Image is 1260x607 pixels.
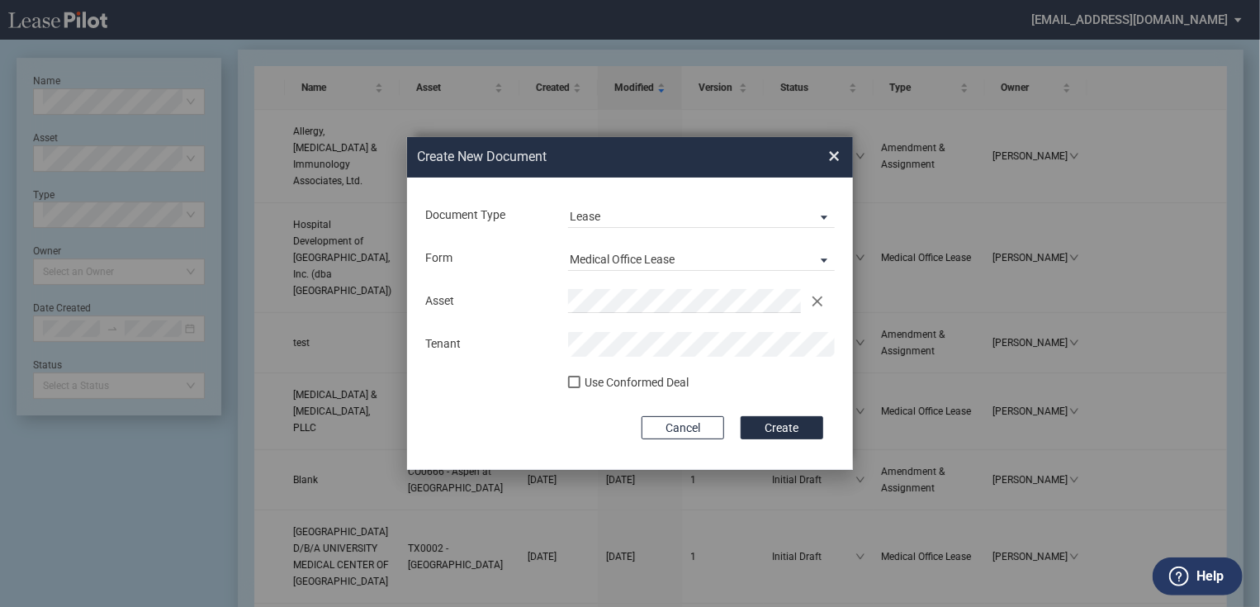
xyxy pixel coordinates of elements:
md-dialog: Create New ... [407,137,853,471]
div: Lease [570,210,600,223]
md-select: Document Type: Lease [568,203,835,228]
md-select: Lease Form: Medical Office Lease [568,246,835,271]
div: Asset [415,293,558,310]
h2: Create New Document [417,148,769,166]
div: Medical Office Lease [570,253,675,266]
button: Create [741,416,823,439]
md-checkbox: Use Conformed Deal [568,375,689,395]
label: Help [1196,566,1224,587]
div: Tenant [415,336,558,353]
button: Cancel [642,416,724,439]
div: Document Type [415,207,558,224]
span: × [828,143,840,169]
div: Form [415,250,558,267]
div: Use Conformed Deal [585,375,689,391]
